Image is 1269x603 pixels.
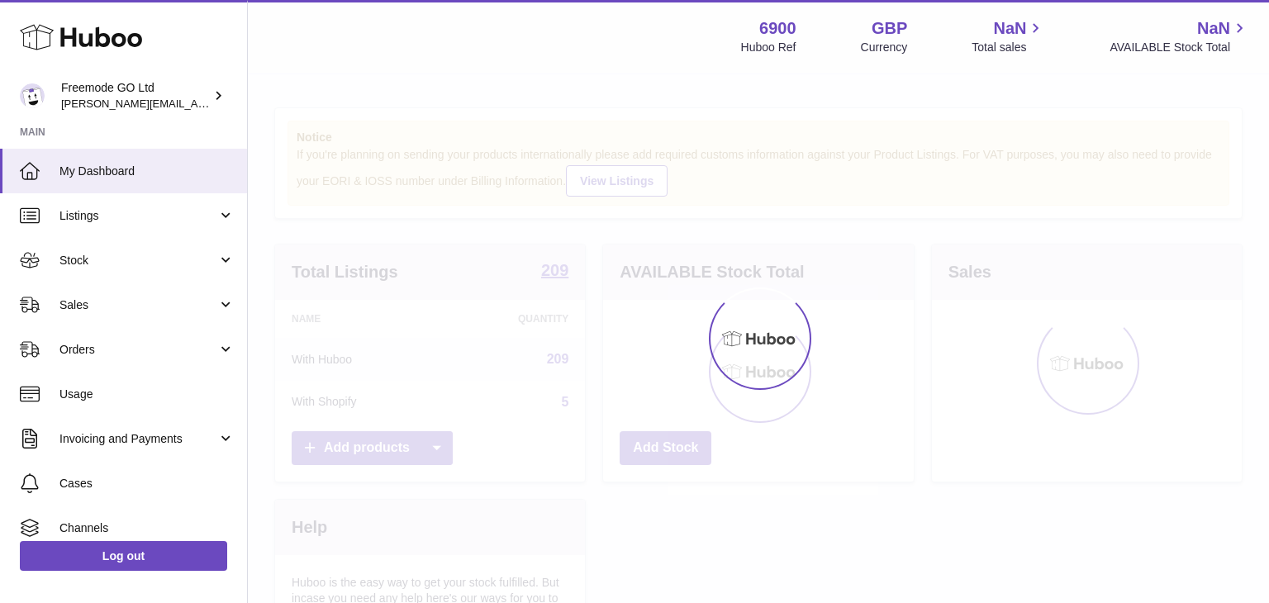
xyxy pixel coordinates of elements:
a: NaN Total sales [972,17,1045,55]
span: NaN [1197,17,1230,40]
strong: 6900 [759,17,796,40]
span: Total sales [972,40,1045,55]
span: Cases [59,476,235,491]
span: Invoicing and Payments [59,431,217,447]
div: Freemode GO Ltd [61,80,210,112]
span: Sales [59,297,217,313]
span: My Dashboard [59,164,235,179]
span: NaN [993,17,1026,40]
div: Currency [861,40,908,55]
span: [PERSON_NAME][EMAIL_ADDRESS][DOMAIN_NAME] [61,97,331,110]
img: lenka.smikniarova@gioteck.com [20,83,45,108]
span: Stock [59,253,217,268]
a: Log out [20,541,227,571]
strong: GBP [872,17,907,40]
span: AVAILABLE Stock Total [1110,40,1249,55]
span: Orders [59,342,217,358]
span: Usage [59,387,235,402]
span: Channels [59,520,235,536]
div: Huboo Ref [741,40,796,55]
span: Listings [59,208,217,224]
a: NaN AVAILABLE Stock Total [1110,17,1249,55]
